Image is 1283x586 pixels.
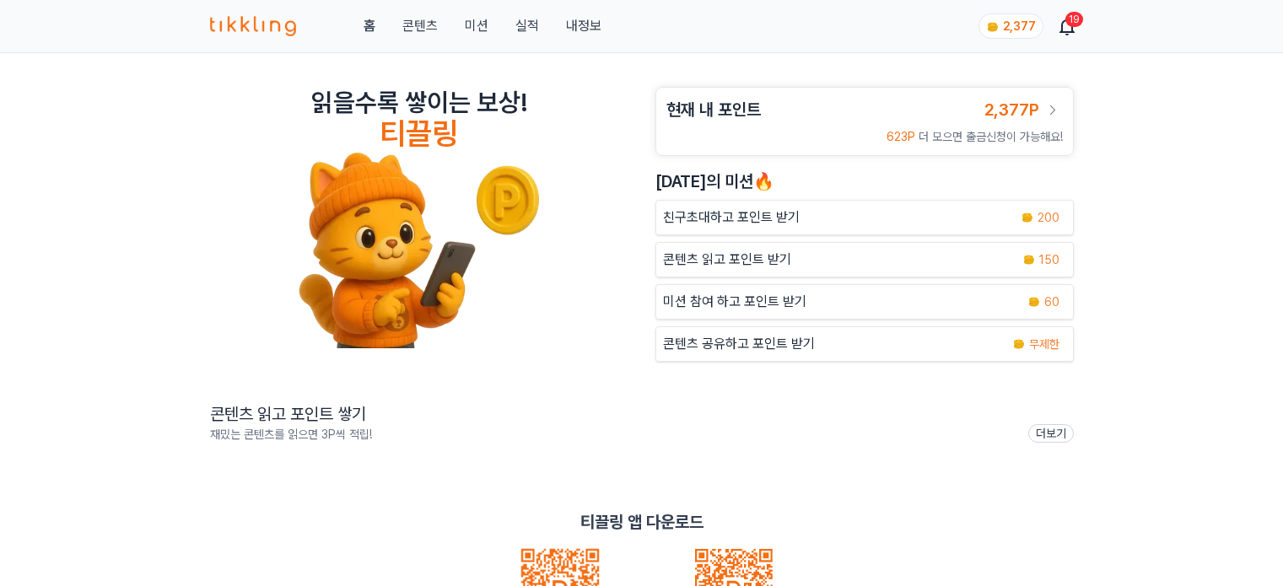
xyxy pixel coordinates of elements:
[311,87,527,117] h2: 읽을수록 쌓이는 보상!
[986,20,1000,34] img: coin
[515,16,539,36] a: 실적
[919,130,1063,143] span: 더 모으면 출금신청이 가능해요!
[1029,336,1059,352] span: 무제한
[978,13,1040,39] a: coin 2,377
[1003,19,1036,33] span: 2,377
[984,98,1063,121] a: 2,377P
[1065,12,1083,27] div: 19
[655,169,1074,193] h2: [DATE]의 미션🔥
[984,99,1039,120] span: 2,377P
[655,284,1074,320] button: 미션 참여 하고 포인트 받기 coin 60
[210,426,372,443] p: 재밌는 콘텐츠를 읽으면 3P씩 적립!
[655,200,1074,235] button: 친구초대하고 포인트 받기 coin 200
[1044,293,1059,310] span: 60
[887,130,915,143] span: 623P
[364,16,375,36] a: 홈
[663,250,791,270] p: 콘텐츠 읽고 포인트 받기
[298,151,541,348] img: tikkling_character
[1060,16,1074,36] a: 19
[663,207,800,228] p: 친구초대하고 포인트 받기
[380,117,458,151] h4: 티끌링
[1028,424,1074,443] a: 더보기
[580,510,703,534] p: 티끌링 앱 다운로드
[655,326,1074,362] a: 콘텐츠 공유하고 포인트 받기 coin 무제한
[1021,211,1034,224] img: coin
[402,16,438,36] a: 콘텐츠
[655,242,1074,277] a: 콘텐츠 읽고 포인트 받기 coin 150
[1027,295,1041,309] img: coin
[566,16,601,36] a: 내정보
[1039,251,1059,268] span: 150
[210,402,372,426] h2: 콘텐츠 읽고 포인트 쌓기
[1012,337,1026,351] img: coin
[210,16,297,36] img: 티끌링
[663,334,815,354] p: 콘텐츠 공유하고 포인트 받기
[465,16,488,36] button: 미션
[666,98,761,121] h3: 현재 내 포인트
[663,292,806,312] p: 미션 참여 하고 포인트 받기
[1022,253,1036,266] img: coin
[1038,209,1059,226] span: 200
